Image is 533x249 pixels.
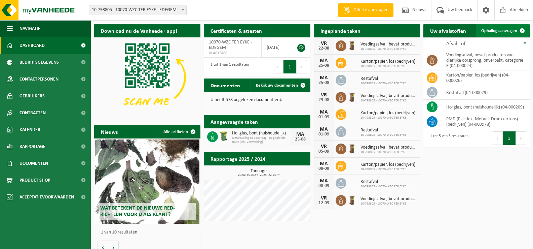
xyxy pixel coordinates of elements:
[204,79,247,92] h2: Documenten
[207,174,310,177] span: 2024: 35,082 t - 2025: 22,467 t
[427,131,468,146] div: 1 tot 5 van 5 resultaten
[95,139,199,224] a: Wat betekent de nieuwe RED-richtlijn voor u als klant?
[317,161,331,166] div: MA
[317,98,331,102] div: 29-08
[360,162,415,167] span: Karton/papier, los (bedrijven)
[317,58,331,63] div: MA
[20,104,46,121] span: Contracten
[441,100,530,114] td: hol glas, bont (huishoudelijk) (04-000209)
[89,5,186,15] span: 10-798805 - 10070-WZC TER EYKE - EDEGEM
[346,91,358,102] img: WB-0140-HPE-BN-01
[317,75,331,81] div: MA
[94,24,184,37] h2: Download nu de Vanheede+ app!
[360,93,417,99] span: Voedingsafval, bevat producten van dierlijke oorsprong, onverpakt, categorie 3
[94,37,200,117] img: Download de VHEPlus App
[360,76,406,82] span: Restafval
[317,132,331,137] div: 01-09
[218,130,229,142] img: WB-0240-HPE-GN-50
[360,111,415,116] span: Karton/papier, los (bedrijven)
[338,3,393,17] a: Offerte aanvragen
[492,131,503,145] button: Previous
[207,59,249,74] div: 1 tot 1 van 1 resultaten
[262,37,291,58] td: [DATE]
[20,155,48,172] span: Documenten
[346,194,358,206] img: WB-0140-HPE-BN-01
[317,201,331,206] div: 12-09
[317,81,331,85] div: 25-08
[283,60,297,73] button: 1
[209,40,252,50] span: 10070-WZC TER EYKE - EDEGEM
[20,121,40,138] span: Kalender
[20,138,45,155] span: Rapportage
[360,59,415,64] span: Karton/papier, los (bedrijven)
[317,41,331,46] div: VR
[317,166,331,171] div: 08-09
[89,5,187,15] span: 10-798805 - 10070-WZC TER EYKE - EDEGEM
[516,131,526,145] button: Next
[446,41,465,46] span: Afvalstof
[20,189,74,206] span: Acceptatievoorwaarden
[273,60,283,73] button: Previous
[20,71,59,88] span: Contactpersonen
[294,132,307,137] div: MA
[20,20,40,37] span: Navigatie
[441,85,530,100] td: restafval (04-000029)
[317,46,331,51] div: 22-08
[346,39,358,51] img: WB-0140-HPE-BN-01
[360,116,415,120] span: 10-798805 - 10070-WZC TER EYKE
[360,185,406,189] span: 10-798805 - 10070-WZC TER EYKE
[204,152,272,165] h2: Rapportage 2025 / 2024
[346,143,358,154] img: WB-0140-HPE-BN-01
[251,79,310,92] a: Bekijk uw documenten
[360,99,417,103] span: 10-798805 - 10070-WZC TER EYKE
[317,115,331,120] div: 01-09
[207,169,310,177] h3: Tonnage
[317,144,331,149] div: VR
[317,110,331,115] div: MA
[314,24,367,37] h2: Ingeplande taken
[20,88,45,104] span: Gebruikers
[360,145,417,150] span: Voedingsafval, bevat producten van dierlijke oorsprong, onverpakt, categorie 3
[211,98,303,102] p: U heeft 578 ongelezen document(en).
[20,172,50,189] span: Product Shop
[297,60,307,73] button: Next
[441,70,530,85] td: karton/papier, los (bedrijven) (04-000026)
[360,47,417,51] span: 10-798805 - 10070-WZC TER EYKE
[20,54,59,71] span: Bedrijfsgegevens
[204,115,265,128] h2: Aangevraagde taken
[360,64,415,68] span: 10-798805 - 10070-WZC TER EYKE
[360,167,415,172] span: 10-798805 - 10070-WZC TER EYKE
[204,24,269,37] h2: Certificaten & attesten
[481,29,517,33] span: Ophaling aanvragen
[94,125,124,138] h2: Nieuws
[360,150,417,154] span: 10-798805 - 10070-WZC TER EYKE
[256,83,298,88] span: Bekijk uw documenten
[209,51,256,56] span: VLA615488
[360,128,406,133] span: Restafval
[158,125,200,138] a: Alle artikelen
[423,24,473,37] h2: Uw afvalstoffen
[317,195,331,201] div: VR
[294,137,307,142] div: 25-08
[360,42,417,47] span: Voedingsafval, bevat producten van dierlijke oorsprong, onverpakt, categorie 3
[476,24,529,37] a: Ophaling aanvragen
[441,50,530,70] td: voedingsafval, bevat producten van dierlijke oorsprong, onverpakt, categorie 3 (04-000024)
[360,82,406,86] span: 10-798805 - 10070-WZC TER EYKE
[260,165,310,179] a: Bekijk rapportage
[352,7,390,13] span: Offerte aanvragen
[317,184,331,188] div: 08-09
[317,127,331,132] div: MA
[101,230,197,235] p: 1 van 10 resultaten
[360,196,417,202] span: Voedingsafval, bevat producten van dierlijke oorsprong, onverpakt, categorie 3
[317,149,331,154] div: 05-09
[503,131,516,145] button: 1
[360,133,406,137] span: 10-798805 - 10070-WZC TER EYKE
[232,136,290,144] span: Omwisseling op aanvraag - op geplande route (incl. verwerking)
[20,37,45,54] span: Dashboard
[232,131,290,136] span: Hol glas, bont (huishoudelijk)
[317,178,331,184] div: MA
[317,92,331,98] div: VR
[360,179,406,185] span: Restafval
[317,63,331,68] div: 25-08
[360,202,417,206] span: 10-798805 - 10070-WZC TER EYKE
